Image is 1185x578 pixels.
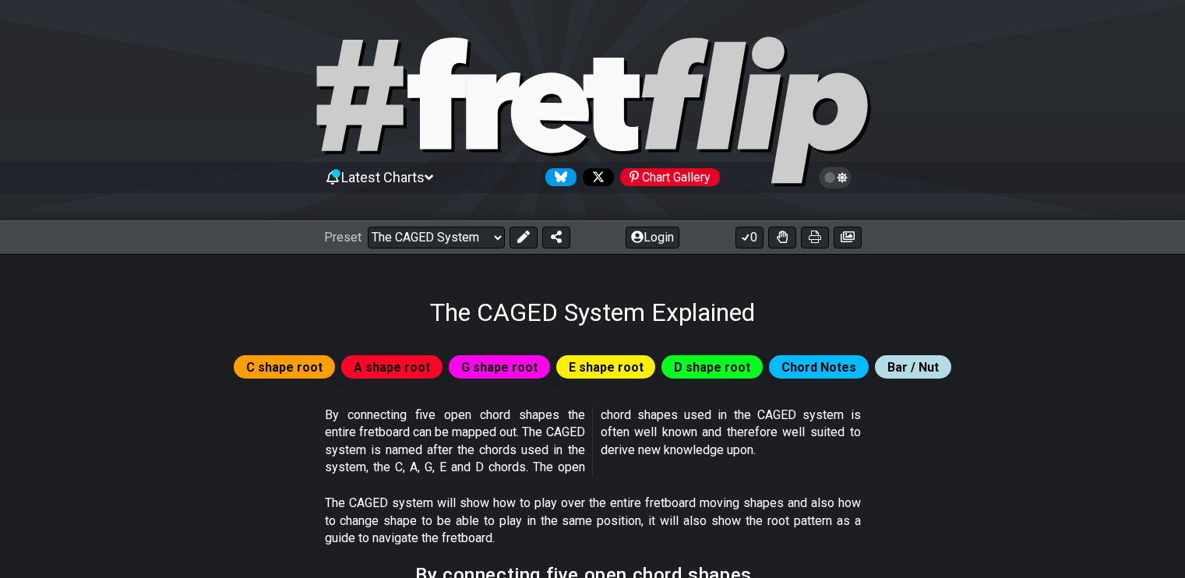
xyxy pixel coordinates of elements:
button: Edit Preset [510,227,538,248]
p: By connecting five open chord shapes the entire fretboard can be mapped out. The CAGED system is ... [325,407,861,477]
select: Preset [368,227,505,248]
button: Toggle Dexterity for all fretkits [768,227,796,248]
span: Latest Charts [341,169,425,185]
a: Follow #fretflip at X [577,168,614,186]
button: Create image [834,227,862,248]
span: G shape root [461,356,538,379]
span: D shape root [674,356,750,379]
span: Toggle light / dark theme [827,171,845,185]
button: 0 [735,227,764,248]
span: Bar / Nut [887,356,939,379]
span: Chord Notes [781,356,856,379]
span: Preset [324,230,361,245]
a: Follow #fretflip at Bluesky [539,168,577,186]
div: Chart Gallery [620,168,720,186]
button: Share Preset [542,227,570,248]
h1: The CAGED System Explained [430,298,755,327]
p: The CAGED system will show how to play over the entire fretboard moving shapes and also how to ch... [325,495,861,547]
button: Login [626,227,679,248]
a: #fretflip at Pinterest [614,168,720,186]
span: A shape root [354,356,430,379]
span: C shape root [246,356,323,379]
span: E shape root [569,356,644,379]
button: Print [801,227,829,248]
